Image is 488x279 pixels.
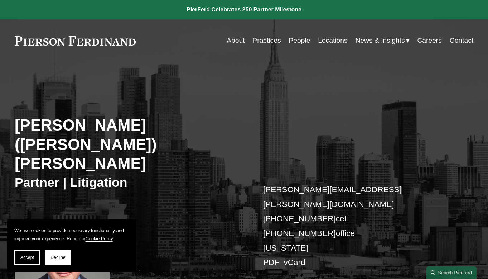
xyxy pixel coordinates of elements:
section: Cookie banner [7,219,136,272]
p: cell office [US_STATE] – [263,183,454,270]
a: [PERSON_NAME][EMAIL_ADDRESS][PERSON_NAME][DOMAIN_NAME] [263,185,402,209]
a: vCard [284,258,305,267]
a: People [289,34,310,48]
h3: Partner | Litigation [15,175,244,190]
span: Accept [20,255,34,260]
a: PDF [263,258,279,267]
span: Decline [50,255,66,260]
a: About [227,34,245,48]
button: Decline [45,250,71,265]
a: Practices [252,34,281,48]
p: We use cookies to provide necessary functionality and improve your experience. Read our . [14,227,129,243]
a: Locations [318,34,347,48]
a: Contact [450,34,473,48]
a: Search this site [426,266,477,279]
a: Careers [417,34,442,48]
a: folder dropdown [355,34,409,48]
a: [PHONE_NUMBER] [263,229,336,238]
span: News & Insights [355,34,405,47]
a: [PHONE_NUMBER] [263,214,336,223]
h2: [PERSON_NAME] ([PERSON_NAME]) [PERSON_NAME] [15,115,244,172]
a: Cookie Policy [86,236,113,241]
button: Accept [14,250,40,265]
